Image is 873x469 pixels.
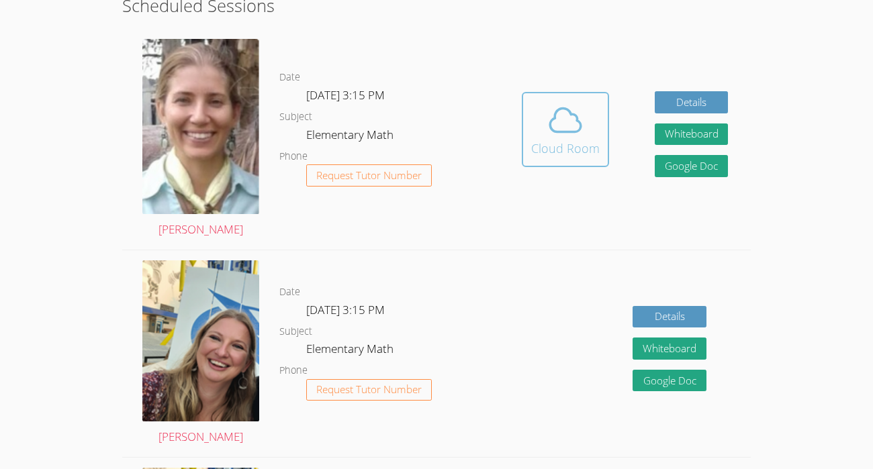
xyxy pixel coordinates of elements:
[633,370,706,392] a: Google Doc
[279,69,300,86] dt: Date
[279,109,312,125] dt: Subject
[306,340,396,362] dd: Elementary Math
[306,164,432,187] button: Request Tutor Number
[655,91,729,113] a: Details
[142,260,259,422] img: sarah.png
[633,337,706,360] button: Whiteboard
[306,302,385,317] span: [DATE] 3:15 PM
[655,155,729,177] a: Google Doc
[306,87,385,103] span: [DATE] 3:15 PM
[279,284,300,301] dt: Date
[142,260,259,447] a: [PERSON_NAME]
[531,139,600,158] div: Cloud Room
[316,384,422,395] span: Request Tutor Number
[306,379,432,401] button: Request Tutor Number
[279,323,312,340] dt: Subject
[306,125,396,148] dd: Elementary Math
[316,170,422,180] span: Request Tutor Number
[633,306,706,328] a: Details
[279,148,308,165] dt: Phone
[279,362,308,379] dt: Phone
[655,123,729,146] button: Whiteboard
[522,92,609,167] button: Cloud Room
[142,39,259,214] img: Screenshot%202024-09-06%20202226%20-%20Cropped.png
[142,39,259,240] a: [PERSON_NAME]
